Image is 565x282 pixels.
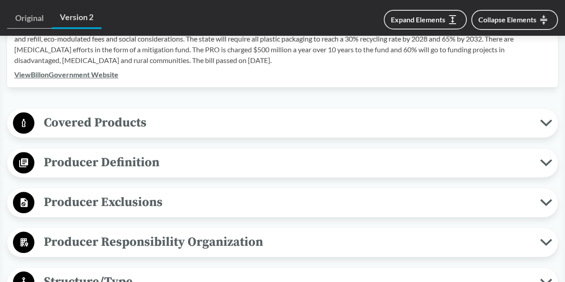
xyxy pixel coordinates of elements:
[471,10,558,30] button: Collapse Elements
[14,23,551,66] p: SB 54 creates an EPR program for printed paper and packaging. The bill includes requirements in r...
[34,192,540,212] span: Producer Exclusions
[10,112,555,135] button: Covered Products
[34,152,540,173] span: Producer Definition
[34,232,540,252] span: Producer Responsibility Organization
[52,7,101,29] a: Version 2
[14,70,118,79] a: ViewBillonGovernment Website
[10,191,555,214] button: Producer Exclusions
[10,231,555,254] button: Producer Responsibility Organization
[7,8,52,29] a: Original
[34,113,540,133] span: Covered Products
[10,152,555,174] button: Producer Definition
[384,10,467,29] button: Expand Elements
